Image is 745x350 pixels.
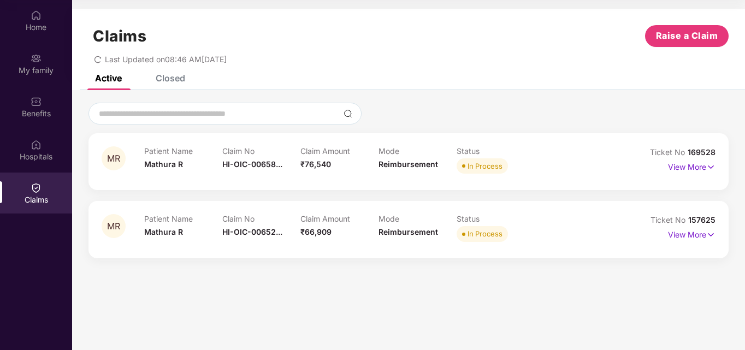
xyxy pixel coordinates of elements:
p: Patient Name [144,146,222,156]
img: svg+xml;base64,PHN2ZyB4bWxucz0iaHR0cDovL3d3dy53My5vcmcvMjAwMC9zdmciIHdpZHRoPSIxNyIgaGVpZ2h0PSIxNy... [706,161,716,173]
span: Ticket No [651,215,688,224]
div: In Process [468,161,502,171]
img: svg+xml;base64,PHN2ZyBpZD0iQmVuZWZpdHMiIHhtbG5zPSJodHRwOi8vd3d3LnczLm9yZy8yMDAwL3N2ZyIgd2lkdGg9Ij... [31,96,42,107]
span: MR [107,222,120,231]
img: svg+xml;base64,PHN2ZyBpZD0iU2VhcmNoLTMyeDMyIiB4bWxucz0iaHR0cDovL3d3dy53My5vcmcvMjAwMC9zdmciIHdpZH... [344,109,352,118]
p: View More [668,158,716,173]
span: redo [94,55,102,64]
p: Claim No [222,146,300,156]
div: In Process [468,228,502,239]
p: Claim Amount [300,146,379,156]
img: svg+xml;base64,PHN2ZyBpZD0iSG9zcGl0YWxzIiB4bWxucz0iaHR0cDovL3d3dy53My5vcmcvMjAwMC9zdmciIHdpZHRoPS... [31,139,42,150]
p: Status [457,146,535,156]
p: Claim Amount [300,214,379,223]
p: View More [668,226,716,241]
p: Status [457,214,535,223]
img: svg+xml;base64,PHN2ZyB4bWxucz0iaHR0cDovL3d3dy53My5vcmcvMjAwMC9zdmciIHdpZHRoPSIxNyIgaGVpZ2h0PSIxNy... [706,229,716,241]
img: svg+xml;base64,PHN2ZyBpZD0iSG9tZSIgeG1sbnM9Imh0dHA6Ly93d3cudzMub3JnLzIwMDAvc3ZnIiB3aWR0aD0iMjAiIG... [31,10,42,21]
p: Mode [379,146,457,156]
span: Raise a Claim [656,29,718,43]
span: Mathura R [144,159,183,169]
div: Active [95,73,122,84]
span: HI-OIC-00652... [222,227,282,236]
img: svg+xml;base64,PHN2ZyBpZD0iQ2xhaW0iIHhtbG5zPSJodHRwOi8vd3d3LnczLm9yZy8yMDAwL3N2ZyIgd2lkdGg9IjIwIi... [31,182,42,193]
span: Reimbursement [379,159,438,169]
span: Reimbursement [379,227,438,236]
span: 157625 [688,215,716,224]
p: Mode [379,214,457,223]
h1: Claims [93,27,146,45]
span: ₹76,540 [300,159,331,169]
span: Mathura R [144,227,183,236]
div: Closed [156,73,185,84]
button: Raise a Claim [645,25,729,47]
span: 169528 [688,147,716,157]
img: svg+xml;base64,PHN2ZyB3aWR0aD0iMjAiIGhlaWdodD0iMjAiIHZpZXdCb3g9IjAgMCAyMCAyMCIgZmlsbD0ibm9uZSIgeG... [31,53,42,64]
span: MR [107,154,120,163]
span: HI-OIC-00658... [222,159,282,169]
span: ₹66,909 [300,227,332,236]
span: Last Updated on 08:46 AM[DATE] [105,55,227,64]
p: Patient Name [144,214,222,223]
span: Ticket No [650,147,688,157]
p: Claim No [222,214,300,223]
